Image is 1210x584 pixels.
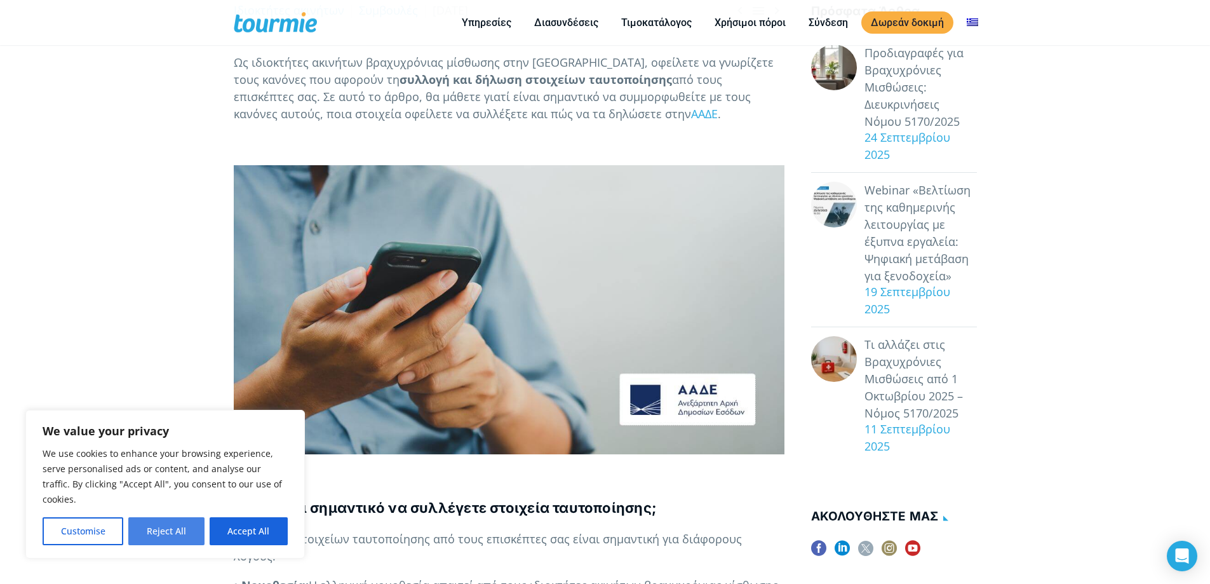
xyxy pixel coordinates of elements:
strong: Γιατί είναι σημαντικό να συλλέγετε στοιχεία ταυτοποίησης; [234,499,657,516]
a: Webinar «Βελτίωση της καθημερινής λειτουργίας με έξυπνα εργαλεία: Ψηφιακή μετάβαση για ξενοδοχεία» [864,182,977,285]
p: We value your privacy [43,423,288,438]
a: Προδιαγραφές για Βραχυχρόνιες Μισθώσεις: Διευκρινήσεις Νόμου 5170/2025 [864,44,977,130]
p: Η συλλογή στοιχείων ταυτοποίησης από τους επισκέπτες σας είναι σημαντική για διάφορους λόγους: [234,531,784,565]
a: Αλλαγή σε [957,15,988,31]
p: Ως ιδιοκτήτες ακινήτων βραχυχρόνιας μίσθωσης στην [GEOGRAPHIC_DATA], οφείλετε να γνωρίζετε τους κ... [234,54,784,123]
a: Τι αλλάζει στις Βραχυχρόνιες Μισθώσεις από 1 Οκτωβρίου 2025 – Νόμος 5170/2025 [864,336,977,422]
p: We use cookies to enhance your browsing experience, serve personalised ads or content, and analys... [43,446,288,507]
a: linkedin [835,541,850,564]
a: twitter [858,541,873,564]
a: Τιμοκατάλογος [612,15,701,31]
div: 24 Σεπτεμβρίου 2025 [857,129,977,163]
a: Σύνδεση [799,15,857,31]
div: Open Intercom Messenger [1167,541,1197,571]
a: Υπηρεσίες [452,15,521,31]
button: Reject All [128,517,204,545]
a: Δωρεάν δοκιμή [861,11,953,34]
a: ΑΑΔΕ [691,106,718,121]
a: facebook [811,541,826,564]
button: Accept All [210,517,288,545]
a: Χρήσιμοι πόροι [705,15,795,31]
button: Customise [43,517,123,545]
a: instagram [882,541,897,564]
h4: ΑΚΟΛΟΥΘΗΣΤΕ ΜΑΣ [811,507,977,528]
a: Διασυνδέσεις [525,15,608,31]
div: 11 Σεπτεμβρίου 2025 [857,421,977,455]
div: 19 Σεπτεμβρίου 2025 [857,283,977,318]
strong: συλλογή και δήλωση στοιχείων ταυτοποίησης [400,72,672,87]
a: youtube [905,541,920,564]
